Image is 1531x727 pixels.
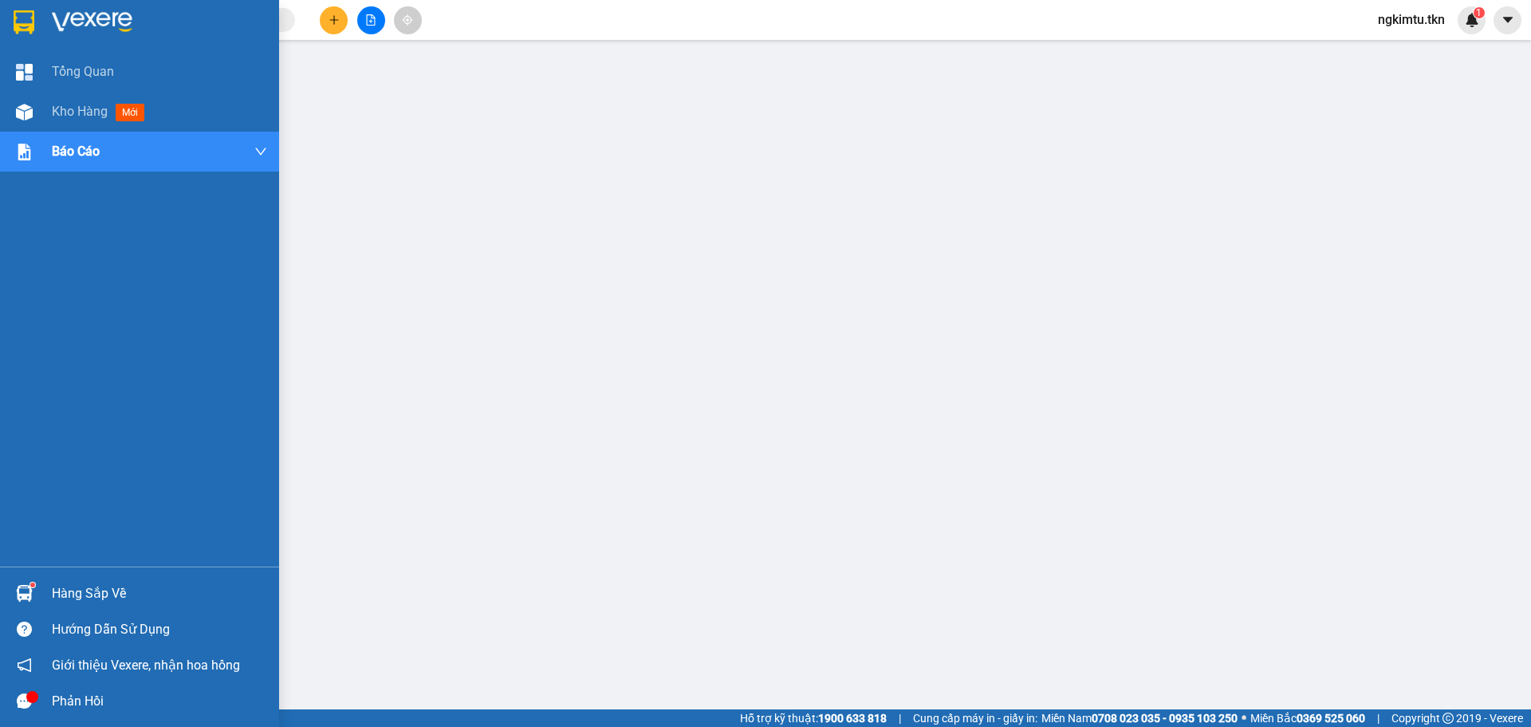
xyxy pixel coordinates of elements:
[52,582,267,606] div: Hàng sắp về
[1250,709,1365,727] span: Miền Bắc
[1242,715,1246,721] span: ⚪️
[1494,6,1521,34] button: caret-down
[16,585,33,602] img: warehouse-icon
[17,658,32,673] span: notification
[52,61,114,81] span: Tổng Quan
[1365,10,1458,30] span: ngkimtu.tkn
[320,6,348,34] button: plus
[365,14,376,26] span: file-add
[52,655,240,675] span: Giới thiệu Vexere, nhận hoa hồng
[1041,709,1238,727] span: Miền Nam
[16,104,33,121] img: warehouse-icon
[52,618,267,642] div: Hướng dẫn sử dụng
[17,693,32,709] span: message
[329,14,340,26] span: plus
[14,10,34,34] img: logo-vxr
[394,6,422,34] button: aim
[16,64,33,81] img: dashboard-icon
[1377,709,1379,727] span: |
[16,144,33,160] img: solution-icon
[52,104,108,119] span: Kho hàng
[1442,713,1454,724] span: copyright
[52,689,267,713] div: Phản hồi
[52,141,100,161] span: Báo cáo
[1092,712,1238,725] strong: 0708 023 035 - 0935 103 250
[402,14,413,26] span: aim
[740,709,887,727] span: Hỗ trợ kỹ thuật:
[899,709,901,727] span: |
[17,622,32,637] span: question-circle
[1465,13,1479,27] img: icon-new-feature
[254,145,267,158] span: down
[1297,712,1365,725] strong: 0369 525 060
[116,104,144,121] span: mới
[1476,7,1482,18] span: 1
[818,712,887,725] strong: 1900 633 818
[357,6,385,34] button: file-add
[30,583,35,587] sup: 1
[913,709,1037,727] span: Cung cấp máy in - giấy in:
[1501,13,1515,27] span: caret-down
[1474,7,1485,18] sup: 1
